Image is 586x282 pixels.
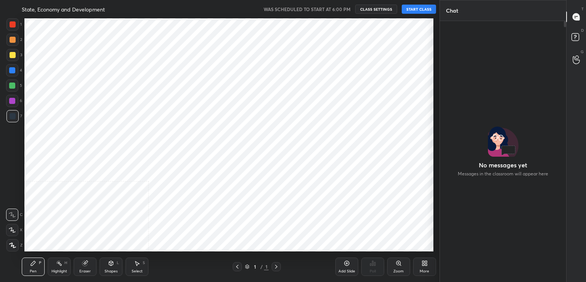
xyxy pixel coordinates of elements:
div: 3 [6,49,22,61]
div: Z [6,239,23,251]
div: H [64,261,67,265]
div: 2 [6,34,22,46]
div: L [117,261,119,265]
div: Zoom [393,269,404,273]
div: 6 [6,95,22,107]
button: CLASS SETTINGS [355,5,397,14]
div: Highlight [52,269,67,273]
div: Shapes [105,269,118,273]
div: 1 [264,263,269,270]
div: Eraser [79,269,91,273]
div: 7 [6,110,22,122]
div: X [6,224,23,236]
p: Chat [440,0,464,21]
div: S [143,261,145,265]
h5: WAS SCHEDULED TO START AT 6:00 PM [264,6,351,13]
div: Add Slide [338,269,355,273]
p: G [581,49,584,55]
p: D [581,28,584,33]
p: T [581,6,584,12]
div: 5 [6,79,22,92]
div: C [6,209,23,221]
div: P [39,261,41,265]
div: 1 [6,18,22,31]
h4: State, Economy and Development [22,6,105,13]
div: / [260,264,262,269]
div: Select [132,269,143,273]
button: START CLASS [402,5,436,14]
div: Pen [30,269,37,273]
div: More [420,269,429,273]
div: 1 [251,264,259,269]
div: 4 [6,64,22,76]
